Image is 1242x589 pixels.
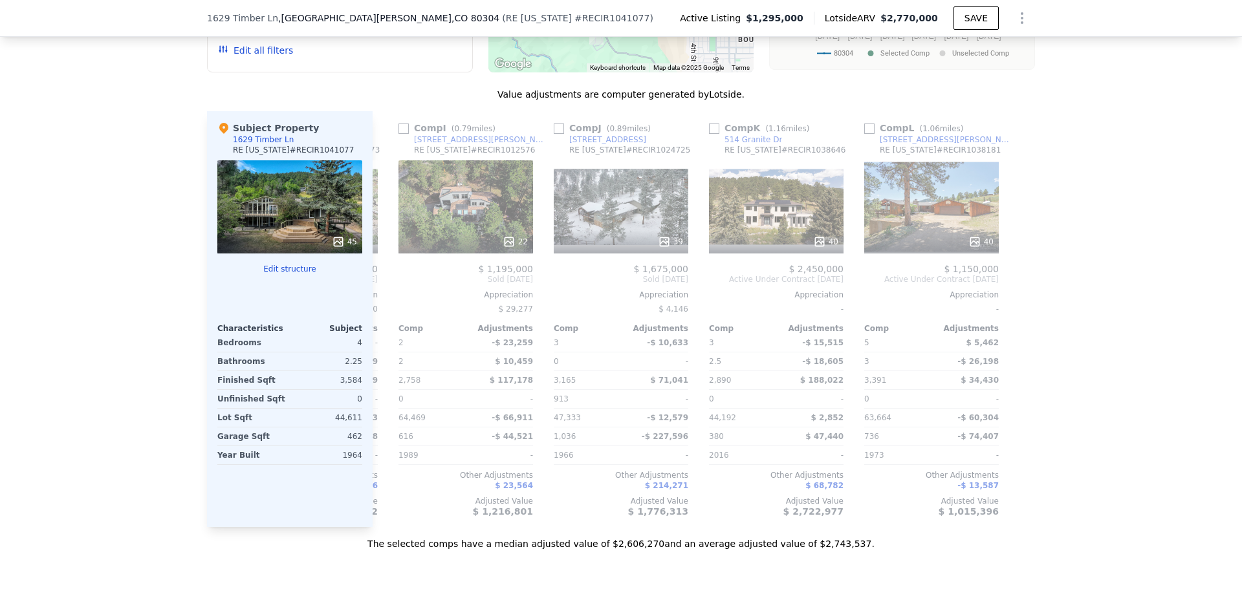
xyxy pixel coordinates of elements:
[647,413,688,422] span: -$ 12,579
[977,32,1001,41] text: [DATE]
[473,506,533,517] span: $ 1,216,801
[802,338,844,347] span: -$ 15,515
[624,390,688,408] div: -
[217,352,287,370] div: Bathrooms
[398,470,533,480] div: Other Adjustments
[934,446,999,464] div: -
[490,376,533,385] span: $ 117,178
[554,376,576,385] span: 3,165
[414,145,535,155] div: RE [US_STATE] # RECIR1012576
[805,481,844,490] span: $ 68,782
[709,134,782,145] a: 514 Granite Dr
[709,376,731,385] span: 2,890
[554,413,581,422] span: 47,333
[217,122,319,134] div: Subject Property
[207,527,1035,550] div: The selected comps have a median adjusted value of $2,606,270 and an average adjusted value of $2...
[864,134,1014,145] a: [STREET_ADDRESS][PERSON_NAME]
[554,394,569,403] span: 913
[292,352,362,370] div: 2.25
[217,323,290,334] div: Characteristics
[957,357,999,366] span: -$ 26,198
[709,274,844,284] span: Active Under Contract [DATE]
[864,300,999,318] div: -
[939,506,999,517] span: $ 1,015,396
[709,323,776,334] div: Comp
[398,446,463,464] div: 1989
[760,124,814,133] span: ( miles)
[207,12,278,25] span: 1629 Timber Ln
[653,64,724,71] span: Map data ©2025 Google
[492,56,534,72] a: Open this area in Google Maps (opens a new window)
[805,432,844,441] span: $ 47,440
[952,49,1009,58] text: Unselected Comp
[968,235,994,248] div: 40
[217,334,287,352] div: Bedrooms
[554,446,618,464] div: 1966
[398,432,413,441] span: 616
[864,496,999,506] div: Adjusted Value
[957,481,999,490] span: -$ 13,587
[502,12,653,25] div: ( )
[789,264,844,274] span: $ 2,450,000
[957,413,999,422] span: -$ 60,304
[554,470,688,480] div: Other Adjustments
[292,427,362,445] div: 462
[492,56,534,72] img: Google
[554,274,688,284] span: Sold [DATE]
[398,413,426,422] span: 64,469
[569,145,690,155] div: RE [US_STATE] # RECIR1024725
[864,352,929,370] div: 3
[815,32,840,41] text: [DATE]
[709,300,844,318] div: -
[624,352,688,370] div: -
[217,264,362,274] button: Edit structure
[800,376,844,385] span: $ 188,022
[645,481,688,490] span: $ 214,271
[466,323,533,334] div: Adjustments
[468,390,533,408] div: -
[953,6,999,30] button: SAVE
[647,338,688,347] span: -$ 10,633
[779,446,844,464] div: -
[628,506,688,517] span: $ 1,776,313
[495,481,533,490] span: $ 23,564
[478,264,533,274] span: $ 1,195,000
[880,145,1001,155] div: RE [US_STATE] # RECIR1038181
[492,338,533,347] span: -$ 23,259
[864,338,869,347] span: 5
[217,446,287,464] div: Year Built
[398,323,466,334] div: Comp
[217,409,287,427] div: Lot Sqft
[680,12,746,25] span: Active Listing
[492,413,533,422] span: -$ 66,911
[398,376,420,385] span: 2,758
[914,124,968,133] span: ( miles)
[609,124,627,133] span: 0.89
[802,357,844,366] span: -$ 18,605
[398,290,533,300] div: Appreciation
[864,122,969,134] div: Comp L
[554,122,656,134] div: Comp J
[957,432,999,441] span: -$ 74,407
[218,44,293,57] button: Edit all filters
[768,124,786,133] span: 1.16
[944,32,969,41] text: [DATE]
[709,338,714,347] span: 3
[506,13,572,23] span: RE [US_STATE]
[454,124,472,133] span: 0.79
[934,390,999,408] div: -
[278,12,499,25] span: , [GEOGRAPHIC_DATA][PERSON_NAME]
[961,376,999,385] span: $ 34,430
[880,134,1014,145] div: [STREET_ADDRESS][PERSON_NAME]
[621,323,688,334] div: Adjustments
[554,323,621,334] div: Comp
[825,12,880,25] span: Lotside ARV
[624,446,688,464] div: -
[495,357,533,366] span: $ 10,459
[944,264,999,274] span: $ 1,150,000
[292,409,362,427] div: 44,611
[931,323,999,334] div: Adjustments
[864,446,929,464] div: 1973
[569,134,646,145] div: [STREET_ADDRESS]
[642,432,688,441] span: -$ 227,596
